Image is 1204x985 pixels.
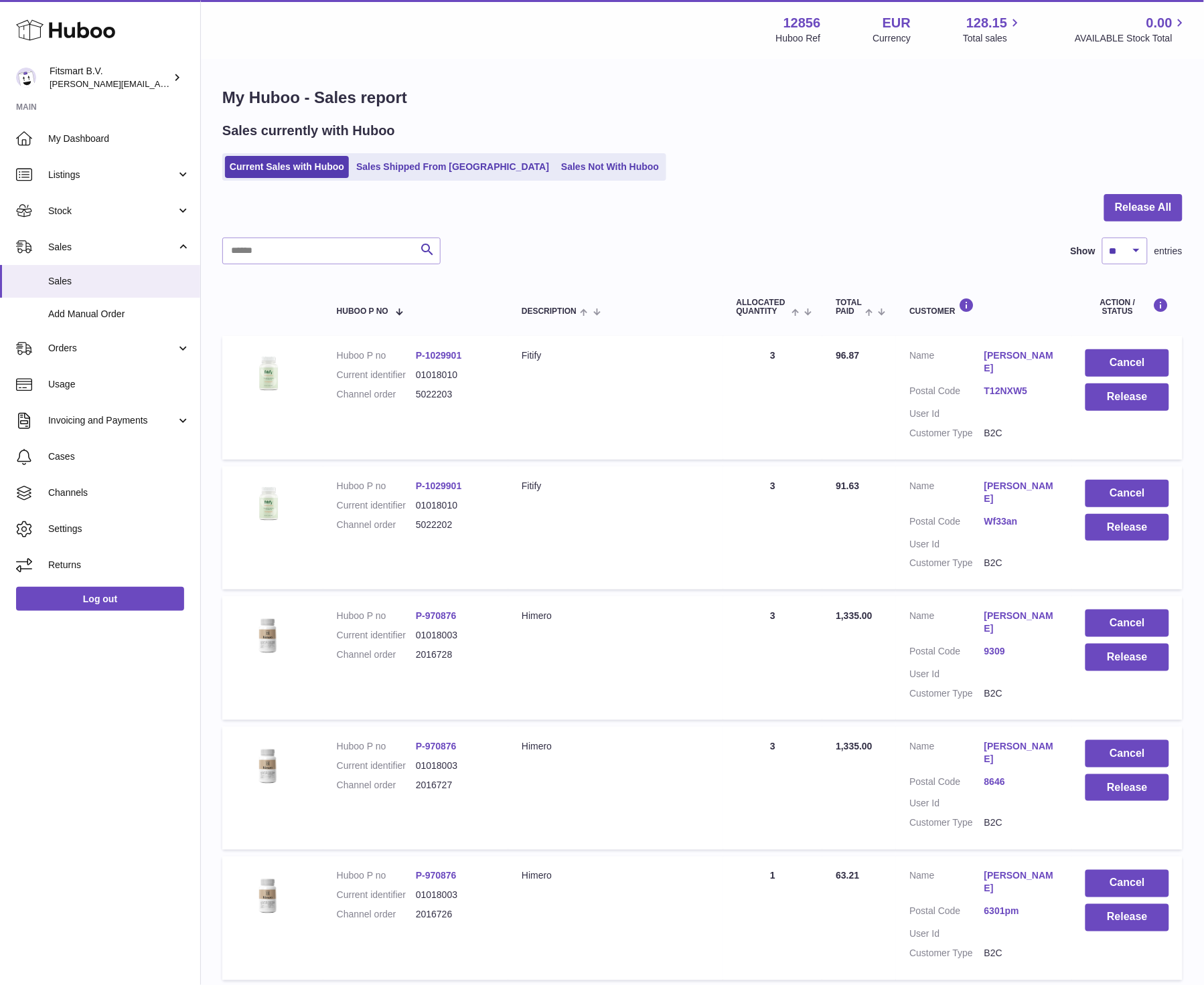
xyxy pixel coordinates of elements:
[1085,480,1169,507] button: Cancel
[963,32,1023,45] span: Total sales
[1146,14,1173,32] span: 0.00
[522,610,710,622] div: Himero
[352,156,554,178] a: Sales Shipped From [GEOGRAPHIC_DATA]
[337,740,416,753] dt: Huboo P no
[1085,644,1169,671] button: Release
[337,648,416,661] dt: Channel order
[909,687,984,700] dt: Customer Type
[337,870,416,883] dt: Huboo P no
[1154,245,1183,258] span: entries
[50,65,170,90] div: Fitsmart B.V.
[836,741,873,751] span: 1,335.00
[48,414,176,427] span: Invoicing and Payments
[909,349,984,378] dt: Name
[1085,514,1169,541] button: Release
[909,427,984,440] dt: Customer Type
[909,408,984,420] dt: User Id
[416,480,462,491] a: P-1029901
[883,14,911,32] strong: EUR
[776,32,821,45] div: Huboo Ref
[416,741,457,751] a: P-970876
[909,870,984,899] dt: Name
[337,610,416,622] dt: Huboo P no
[48,241,176,254] span: Sales
[416,648,495,661] dd: 2016728
[522,349,710,362] div: Fitify
[48,342,176,355] span: Orders
[48,205,176,217] span: Stock
[337,499,416,512] dt: Current identifier
[48,308,190,321] span: Add Manual Order
[236,740,303,789] img: 128561711358723.png
[556,156,664,178] a: Sales Not With Huboo
[236,480,303,527] img: 128561739542540.png
[337,307,388,316] span: Huboo P no
[984,776,1059,788] a: 8646
[984,948,1059,960] dd: B2C
[909,905,984,921] dt: Postal Code
[836,350,859,361] span: 96.87
[723,336,823,459] td: 3
[416,889,495,902] dd: 01018003
[416,350,462,361] a: P-1029901
[416,388,495,401] dd: 5022203
[909,538,984,551] dt: User Id
[522,480,710,493] div: Fitify
[337,519,416,531] dt: Channel order
[909,668,984,681] dt: User Id
[723,466,823,590] td: 3
[909,645,984,661] dt: Postal Code
[909,798,984,810] dt: User Id
[522,870,710,883] div: Himero
[48,132,190,145] span: My Dashboard
[337,889,416,902] dt: Current identifier
[236,610,303,658] img: 128561711358723.png
[337,480,416,493] dt: Huboo P no
[48,169,176,181] span: Listings
[416,871,457,881] a: P-970876
[909,385,984,401] dt: Postal Code
[337,779,416,792] dt: Channel order
[836,298,862,316] span: Total paid
[984,817,1059,830] dd: B2C
[1085,383,1169,411] button: Release
[723,857,823,980] td: 1
[984,687,1059,700] dd: B2C
[1085,349,1169,377] button: Cancel
[416,610,457,621] a: P-970876
[416,519,495,531] dd: 5022202
[984,427,1059,440] dd: B2C
[909,557,984,569] dt: Customer Type
[416,629,495,642] dd: 01018003
[522,740,710,753] div: Himero
[416,909,495,921] dd: 2016726
[984,870,1059,895] a: [PERSON_NAME]
[48,275,190,288] span: Sales
[984,480,1059,505] a: [PERSON_NAME]
[909,610,984,638] dt: Name
[48,486,190,499] span: Channels
[416,779,495,792] dd: 2016727
[984,740,1059,766] a: [PERSON_NAME]
[909,515,984,531] dt: Postal Code
[50,78,269,89] span: [PERSON_NAME][EMAIL_ADDRESS][DOMAIN_NAME]
[416,499,495,512] dd: 01018010
[16,587,184,611] a: Log out
[966,14,1007,32] span: 128.15
[909,480,984,509] dt: Name
[48,450,190,463] span: Cases
[236,870,303,919] img: 128561711358723.png
[48,559,190,571] span: Returns
[416,369,495,381] dd: 01018010
[1085,774,1169,802] button: Release
[337,629,416,642] dt: Current identifier
[337,349,416,362] dt: Huboo P no
[984,349,1059,375] a: [PERSON_NAME]
[522,307,577,316] span: Description
[984,557,1059,569] dd: B2C
[337,369,416,381] dt: Current identifier
[963,14,1023,45] a: 128.15 Total sales
[909,928,984,941] dt: User Id
[1104,194,1183,221] button: Release All
[909,776,984,792] dt: Postal Code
